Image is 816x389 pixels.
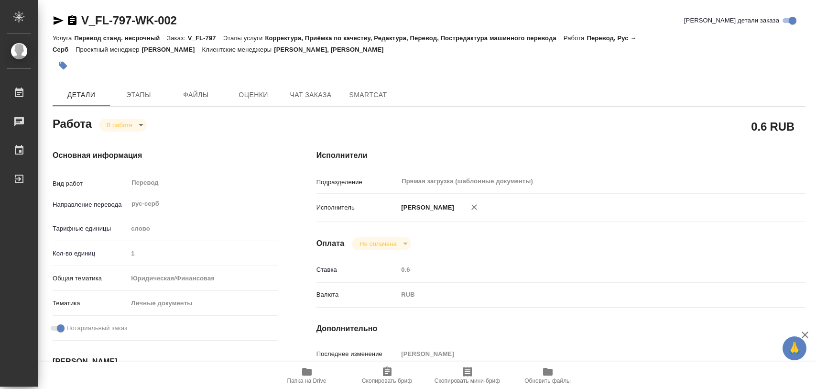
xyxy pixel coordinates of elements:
[508,362,588,389] button: Обновить файлы
[53,114,92,132] h2: Работа
[53,15,64,26] button: Скопировать ссылку для ЯМессенджера
[357,240,399,248] button: Не оплачена
[128,221,278,237] div: слово
[53,179,128,189] p: Вид работ
[751,118,794,134] h2: 0.6 RUB
[53,224,128,233] p: Тарифные единицы
[74,34,167,42] p: Перевод станд. несрочный
[167,34,187,42] p: Заказ:
[435,378,500,384] span: Скопировать мини-бриф
[128,270,278,287] div: Юридическая/Финансовая
[53,274,128,283] p: Общая тематика
[202,46,274,53] p: Клиентские менеджеры
[128,246,278,260] input: Пустое поле
[66,323,127,333] span: Нотариальный заказ
[352,237,411,250] div: В работе
[53,55,74,76] button: Добавить тэг
[316,265,398,275] p: Ставка
[76,46,141,53] p: Проектный менеджер
[345,89,391,101] span: SmartCat
[316,178,398,187] p: Подразделение
[53,249,128,258] p: Кол-во единиц
[316,238,345,249] h4: Оплата
[362,378,412,384] span: Скопировать бриф
[347,362,427,389] button: Скопировать бриф
[53,299,128,308] p: Тематика
[398,203,454,212] p: [PERSON_NAME]
[564,34,587,42] p: Работа
[53,200,128,210] p: Направление перевода
[684,16,779,25] span: [PERSON_NAME] детали заказа
[316,349,398,359] p: Последнее изменение
[783,336,806,360] button: 🙏
[316,150,805,161] h4: Исполнители
[142,46,202,53] p: [PERSON_NAME]
[53,34,74,42] p: Услуга
[287,378,326,384] span: Папка на Drive
[274,46,391,53] p: [PERSON_NAME], [PERSON_NAME]
[81,14,177,27] a: V_FL-797-WK-002
[316,323,805,334] h4: Дополнительно
[288,89,334,101] span: Чат заказа
[66,15,78,26] button: Скопировать ссылку
[53,356,278,367] h4: [PERSON_NAME]
[464,197,485,218] button: Удалить исполнителя
[53,150,278,161] h4: Основная информация
[128,295,278,311] div: Личные документы
[398,347,764,361] input: Пустое поле
[267,362,347,389] button: Папка на Drive
[116,89,162,101] span: Этапы
[427,362,508,389] button: Скопировать мини-бриф
[58,89,104,101] span: Детали
[316,203,398,212] p: Исполнитель
[398,263,764,277] input: Пустое поле
[786,338,803,358] span: 🙏
[316,290,398,300] p: Валюта
[398,287,764,303] div: RUB
[223,34,265,42] p: Этапы услуги
[188,34,223,42] p: V_FL-797
[173,89,219,101] span: Файлы
[524,378,571,384] span: Обновить файлы
[230,89,276,101] span: Оценки
[99,119,147,132] div: В работе
[265,34,563,42] p: Корректура, Приёмка по качеству, Редактура, Перевод, Постредактура машинного перевода
[104,121,135,129] button: В работе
